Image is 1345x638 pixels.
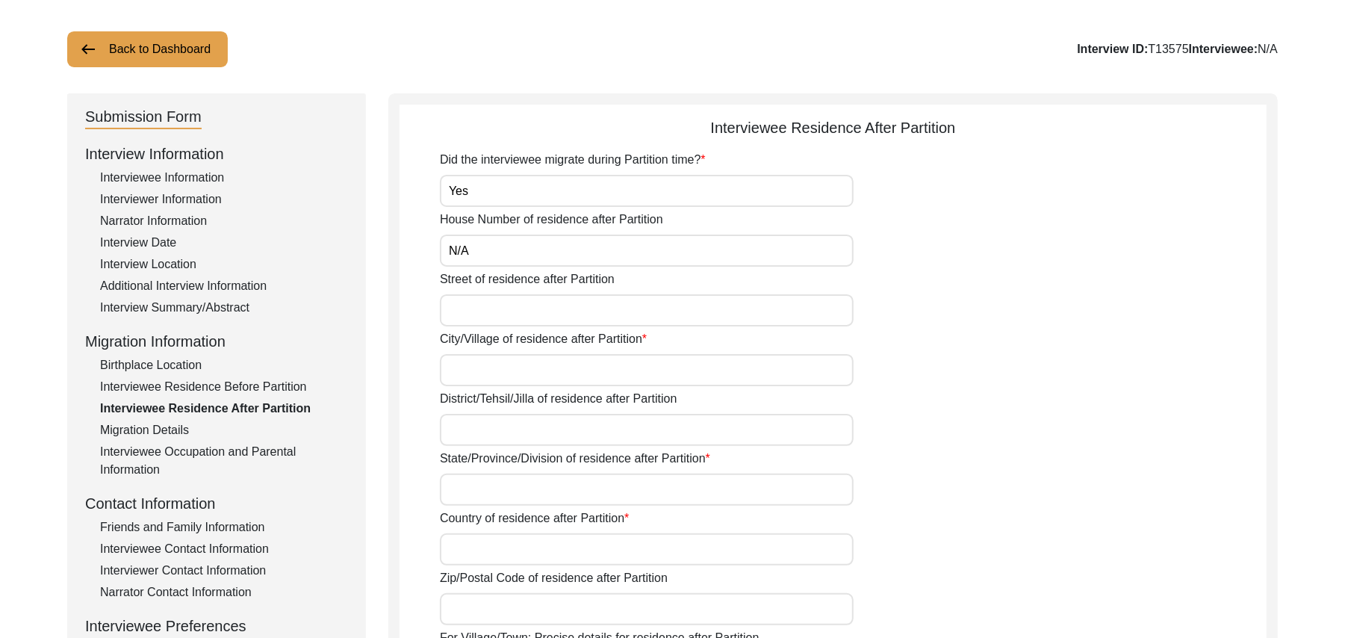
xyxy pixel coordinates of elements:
label: Did the interviewee migrate during Partition time? [440,151,706,169]
b: Interview ID: [1077,43,1148,55]
div: Contact Information [85,492,348,515]
div: Interviewee Residence After Partition [100,400,348,418]
label: Street of residence after Partition [440,270,615,288]
label: City/Village of residence after Partition [440,330,647,348]
div: Interviewee Preferences [85,615,348,637]
div: Submission Form [85,105,202,129]
img: arrow-left.png [79,40,97,58]
div: Interview Summary/Abstract [100,299,348,317]
label: Zip/Postal Code of residence after Partition [440,569,668,587]
div: Interviewee Information [100,169,348,187]
div: Narrator Information [100,212,348,230]
div: Interviewee Occupation and Parental Information [100,443,348,479]
b: Interviewee: [1189,43,1258,55]
div: Interview Date [100,234,348,252]
div: Interviewer Contact Information [100,562,348,580]
label: Country of residence after Partition [440,510,629,527]
div: Additional Interview Information [100,277,348,295]
div: Birthplace Location [100,356,348,374]
div: Interview Information [85,143,348,165]
div: Interviewee Residence Before Partition [100,378,348,396]
div: Interviewee Contact Information [100,540,348,558]
div: T13575 N/A [1077,40,1278,58]
div: Interviewee Residence After Partition [400,117,1267,139]
label: House Number of residence after Partition [440,211,663,229]
div: Migration Details [100,421,348,439]
div: Interview Location [100,255,348,273]
div: Migration Information [85,330,348,353]
div: Narrator Contact Information [100,583,348,601]
button: Back to Dashboard [67,31,228,67]
label: State/Province/Division of residence after Partition [440,450,710,468]
div: Interviewer Information [100,191,348,208]
label: District/Tehsil/Jilla of residence after Partition [440,390,677,408]
div: Friends and Family Information [100,518,348,536]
